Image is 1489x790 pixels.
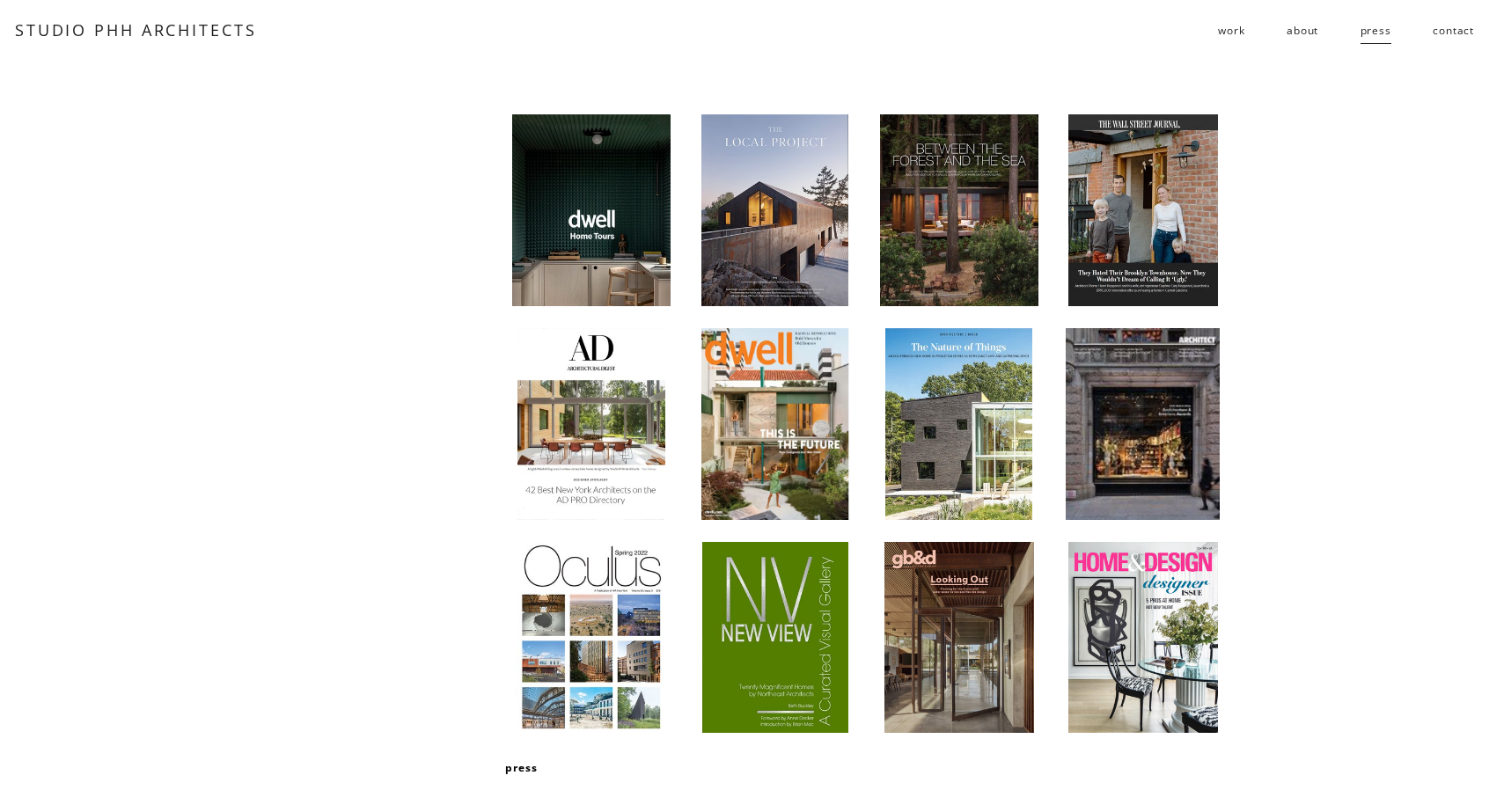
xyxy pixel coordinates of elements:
span: work [1218,18,1244,44]
a: STUDIO PHH ARCHITECTS [15,19,257,40]
a: contact [1433,17,1474,45]
a: about [1287,17,1318,45]
strong: press [505,760,537,775]
a: folder dropdown [1218,17,1244,45]
a: press [1361,17,1391,45]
